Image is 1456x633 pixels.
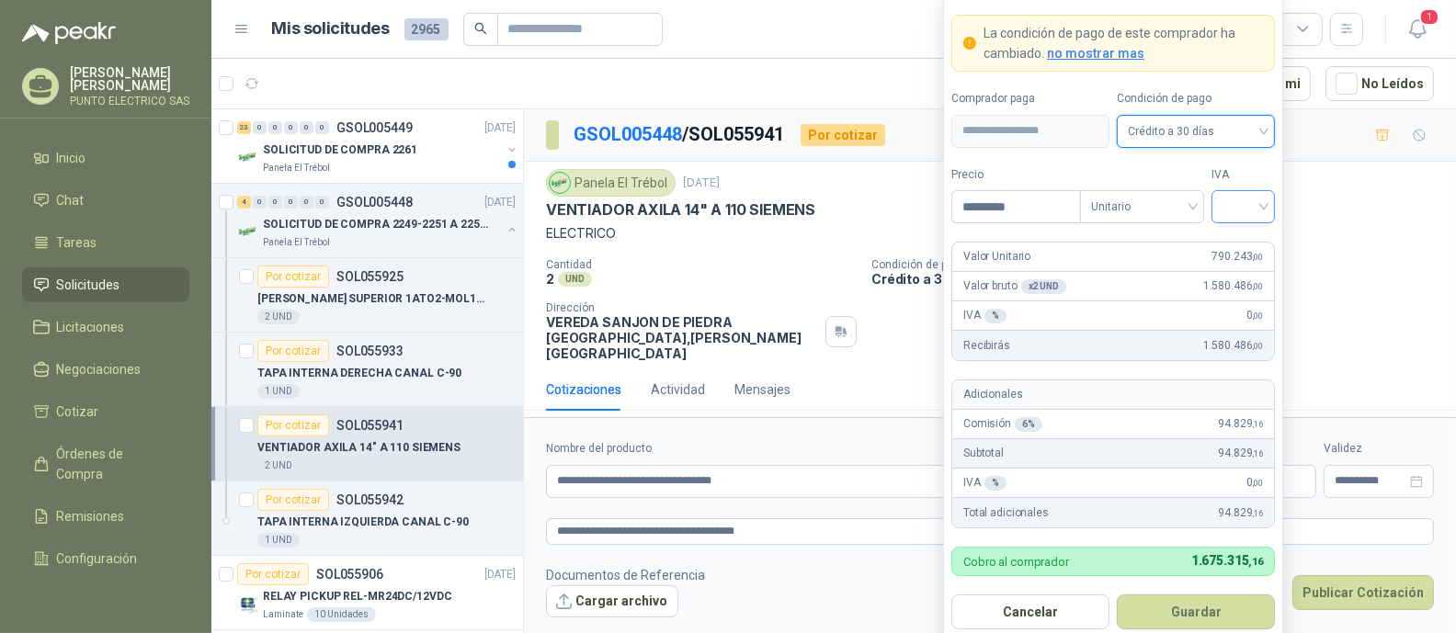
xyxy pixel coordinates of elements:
span: ,16 [1249,556,1264,568]
button: No Leídos [1325,66,1434,101]
span: 1 [1419,8,1439,26]
p: GSOL005449 [336,121,413,134]
a: Manuales y ayuda [22,583,189,618]
button: 1 [1401,13,1434,46]
div: 0 [315,196,329,209]
a: Por cotizarSOL055925[PERSON_NAME] SUPERIOR 1ATO2-MOL1-0014 RE2 UND [211,258,523,333]
p: ELECTRICO [546,223,1434,243]
div: Actividad [651,379,705,400]
span: 1.675.315 [1191,553,1263,568]
span: Cotizar [57,401,99,422]
p: Total adicionales [963,504,1049,522]
span: ,00 [1253,478,1264,488]
p: Valor Unitario [963,248,1030,266]
a: Remisiones [22,499,189,534]
label: IVA [1211,166,1275,184]
span: ,00 [1253,281,1264,291]
p: [DATE] [484,119,516,137]
span: 0 [1246,474,1263,492]
div: % [984,309,1007,323]
label: Nombre del producto [546,440,1060,458]
p: Documentos de Referencia [546,565,705,585]
p: [DATE] [484,194,516,211]
div: Por cotizar [257,340,329,362]
a: Por cotizarSOL055942TAPA INTERNA IZQUIERDA CANAL C-901 UND [211,481,523,556]
span: exclamation-circle [963,37,976,50]
button: Cargar archivo [546,585,678,618]
img: Company Logo [237,146,259,168]
p: [PERSON_NAME] SUPERIOR 1ATO2-MOL1-0014 RE [257,290,486,308]
a: Solicitudes [22,267,189,302]
span: Tareas [57,232,97,253]
div: Panela El Trébol [546,169,676,197]
span: 790.243 [1212,248,1264,266]
span: Unitario [1091,193,1193,220]
div: 0 [253,121,267,134]
div: 23 [237,121,251,134]
p: RELAY PICKUP REL-MR24DC/12VDC [263,588,452,605]
h1: Mis solicitudes [272,16,390,42]
a: Chat [22,183,189,218]
p: PUNTO ELECTRICO SAS [70,96,189,107]
div: 0 [284,121,298,134]
span: ,16 [1253,508,1264,518]
label: Condición de pago [1117,90,1275,107]
a: GSOL005448 [574,123,682,145]
p: Cantidad [546,258,857,271]
p: TAPA INTERNA IZQUIERDA CANAL C-90 [257,514,469,531]
span: ,16 [1253,448,1264,458]
p: SOL055906 [316,568,383,581]
p: Cobro al comprador [963,556,1069,568]
div: 0 [268,196,282,209]
div: 4 [237,196,251,209]
p: Panela El Trébol [263,161,330,175]
img: Logo peakr [22,22,116,44]
p: IVA [963,474,1006,492]
div: 0 [253,196,267,209]
p: Subtotal [963,445,1004,462]
span: 2965 [404,18,449,40]
p: SOL055933 [336,345,404,357]
p: SOLICITUD DE COMPRA 2249-2251 A 2256-2258 Y 2262 [263,216,492,233]
p: SOL055942 [336,493,404,506]
a: Por cotizarSOL055941VENTIADOR AXILA 14" A 110 SIEMENS2 UND [211,407,523,481]
p: Crédito a 30 días [871,271,1449,287]
p: VENTIADOR AXILA 14" A 110 SIEMENS [546,200,815,220]
p: Valor bruto [963,277,1066,295]
p: Panela El Trébol [263,235,330,250]
label: Validez [1324,440,1434,458]
div: Por cotizar [257,489,329,511]
div: Por cotizar [237,563,309,585]
div: 10 Unidades [307,607,376,622]
a: Órdenes de Compra [22,436,189,492]
label: Precio [951,166,1080,184]
p: Comisión [963,415,1042,433]
span: 94.829 [1218,415,1263,433]
div: 0 [300,196,313,209]
button: Publicar Cotización [1292,575,1434,610]
div: 0 [268,121,282,134]
div: 1 UND [257,533,300,548]
div: 0 [284,196,298,209]
p: SOLICITUD DE COMPRA 2261 [263,141,417,159]
span: Solicitudes [57,275,120,295]
p: Dirección [546,301,818,314]
span: Crédito a 30 días [1128,118,1264,145]
label: Comprador paga [951,90,1109,107]
span: Licitaciones [57,317,125,337]
span: Inicio [57,148,86,168]
a: Tareas [22,225,189,260]
span: ,16 [1253,419,1264,429]
p: 2 [546,271,554,287]
p: Laminate [263,607,303,622]
p: SOL055925 [336,270,404,283]
p: / SOL055941 [574,120,786,149]
a: Cotizar [22,394,189,429]
div: 2 UND [257,310,300,324]
p: [PERSON_NAME] [PERSON_NAME] [70,66,189,92]
p: Adicionales [963,386,1022,403]
img: Company Logo [550,173,570,193]
div: x 2 UND [1021,279,1066,294]
button: Cancelar [951,594,1109,629]
span: no mostrar mas [1047,46,1144,61]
